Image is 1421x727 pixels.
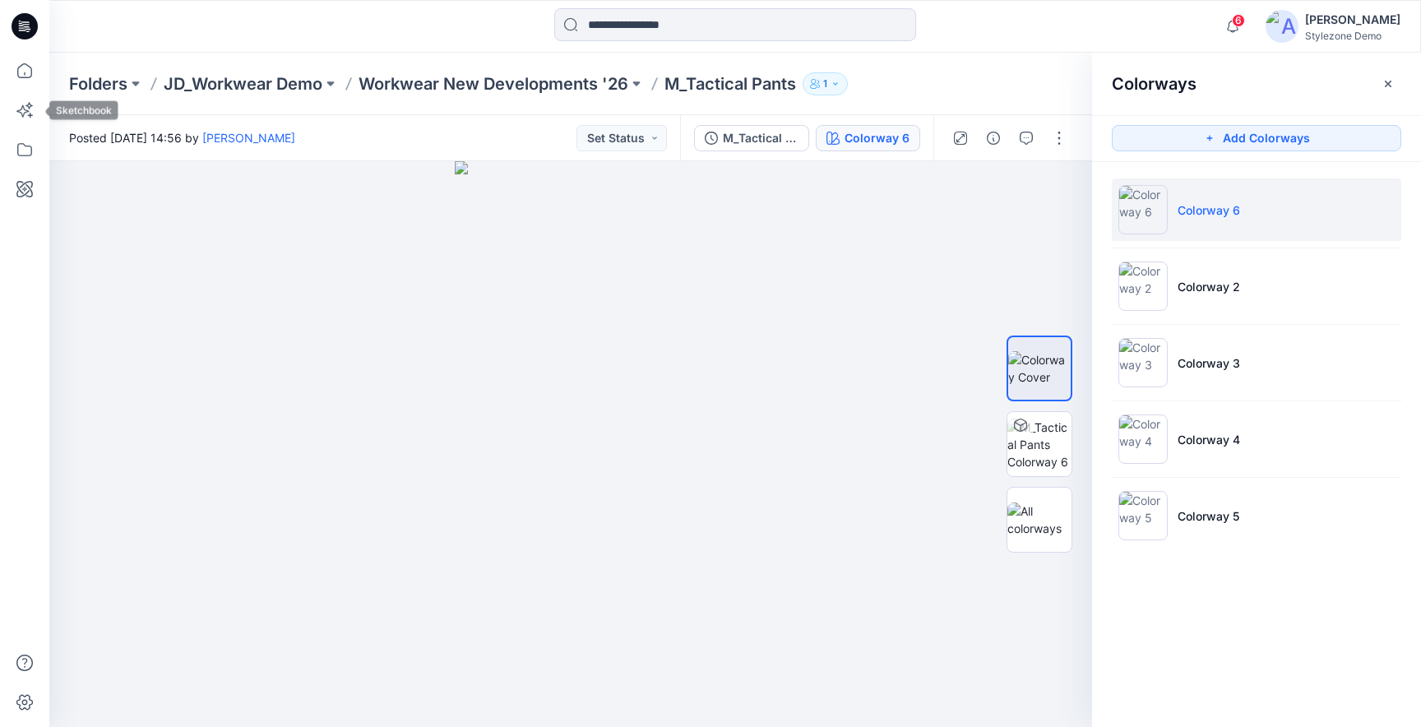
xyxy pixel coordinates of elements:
img: M_Tactical Pants Colorway 6 [1007,419,1072,470]
button: 1 [803,72,848,95]
img: Colorway 4 [1118,414,1168,464]
span: 6 [1232,14,1245,27]
p: Colorway 5 [1178,507,1239,525]
div: [PERSON_NAME] [1305,10,1400,30]
img: eyJhbGciOiJIUzI1NiIsImtpZCI6IjAiLCJzbHQiOiJzZXMiLCJ0eXAiOiJKV1QifQ.eyJkYXRhIjp7InR5cGUiOiJzdG9yYW... [455,161,687,727]
img: All colorways [1007,502,1072,537]
a: Folders [69,72,127,95]
div: Colorway 6 [845,129,910,147]
p: 1 [823,75,827,93]
button: Add Colorways [1112,125,1401,151]
div: Stylezone Demo [1305,30,1400,42]
button: Colorway 6 [816,125,920,151]
p: Colorway 4 [1178,431,1240,448]
img: Colorway 3 [1118,338,1168,387]
img: avatar [1266,10,1298,43]
button: M_Tactical Pants [694,125,809,151]
span: Posted [DATE] 14:56 by [69,129,295,146]
img: Colorway Cover [1008,351,1071,386]
h2: Colorways [1112,74,1197,94]
a: Workwear New Developments '26 [359,72,628,95]
p: Colorway 2 [1178,278,1240,295]
a: [PERSON_NAME] [202,131,295,145]
p: M_Tactical Pants [664,72,796,95]
img: Colorway 5 [1118,491,1168,540]
button: Details [980,125,1007,151]
div: M_Tactical Pants [723,129,798,147]
img: Colorway 2 [1118,262,1168,311]
a: JD_Workwear Demo [164,72,322,95]
p: Colorway 6 [1178,201,1240,219]
p: Colorway 3 [1178,354,1240,372]
img: Colorway 6 [1118,185,1168,234]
